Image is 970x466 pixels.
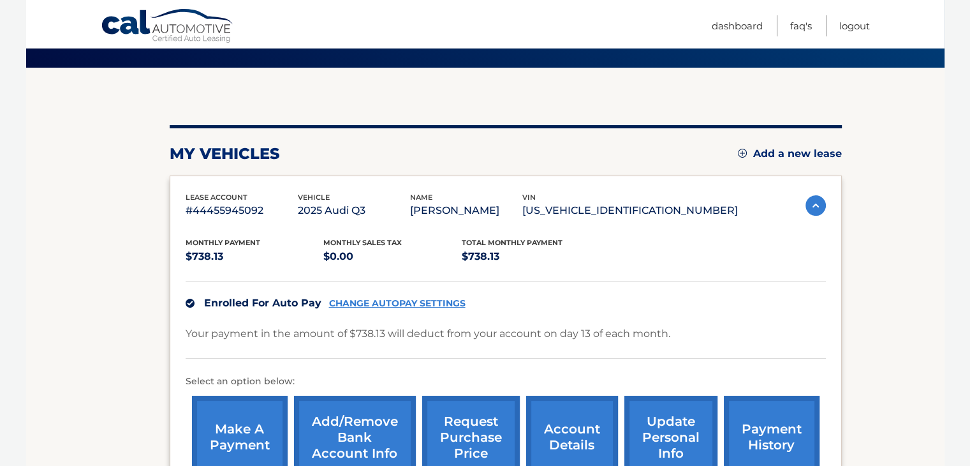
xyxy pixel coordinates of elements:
[839,15,870,36] a: Logout
[738,149,747,158] img: add.svg
[298,202,410,220] p: 2025 Audi Q3
[522,202,738,220] p: [US_VEHICLE_IDENTIFICATION_NUMBER]
[738,147,842,160] a: Add a new lease
[186,238,260,247] span: Monthly Payment
[186,299,195,308] img: check.svg
[298,193,330,202] span: vehicle
[522,193,536,202] span: vin
[204,297,321,309] span: Enrolled For Auto Pay
[712,15,763,36] a: Dashboard
[186,374,826,389] p: Select an option below:
[323,238,402,247] span: Monthly sales Tax
[186,325,670,343] p: Your payment in the amount of $738.13 will deduct from your account on day 13 of each month.
[101,8,235,45] a: Cal Automotive
[186,193,247,202] span: lease account
[186,202,298,220] p: #44455945092
[410,193,432,202] span: name
[805,195,826,216] img: accordion-active.svg
[410,202,522,220] p: [PERSON_NAME]
[323,248,462,266] p: $0.00
[186,248,324,266] p: $738.13
[329,298,466,309] a: CHANGE AUTOPAY SETTINGS
[790,15,812,36] a: FAQ's
[170,144,280,163] h2: my vehicles
[462,238,562,247] span: Total Monthly Payment
[462,248,600,266] p: $738.13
